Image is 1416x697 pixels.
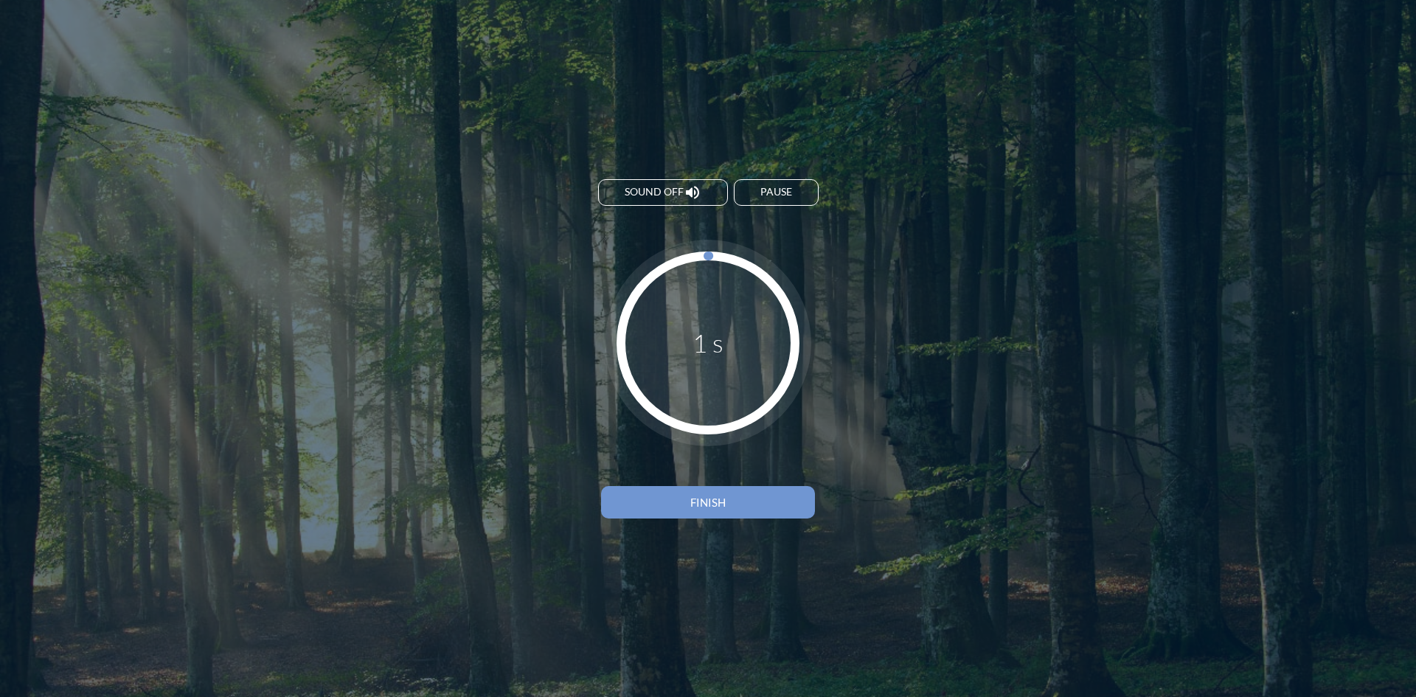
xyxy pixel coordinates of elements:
[734,179,819,206] button: Pause
[601,486,815,519] button: Finish
[598,179,728,206] button: Sound off
[760,186,792,198] div: Pause
[625,186,684,198] span: Sound off
[684,184,701,201] i: volume_up
[627,496,789,509] div: Finish
[693,327,723,358] div: 1 s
